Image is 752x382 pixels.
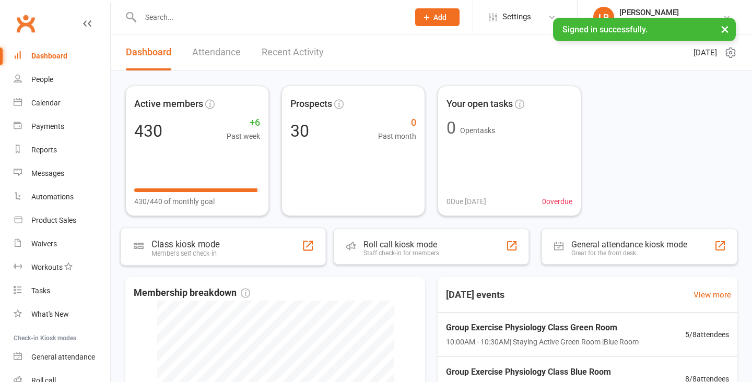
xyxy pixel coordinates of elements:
[31,75,53,83] div: People
[31,240,57,248] div: Waivers
[14,68,110,91] a: People
[378,115,416,130] span: 0
[378,130,416,142] span: Past month
[126,34,171,70] a: Dashboard
[14,115,110,138] a: Payments
[227,115,260,130] span: +6
[14,232,110,256] a: Waivers
[14,44,110,68] a: Dashboard
[415,8,460,26] button: Add
[446,321,639,335] span: Group Exercise Physiology Class Green Room
[446,196,486,207] span: 0 Due [DATE]
[14,303,110,326] a: What's New
[433,13,446,21] span: Add
[685,329,729,340] span: 5 / 8 attendees
[14,256,110,279] a: Workouts
[192,34,241,70] a: Attendance
[134,97,203,112] span: Active members
[137,10,402,25] input: Search...
[31,353,95,361] div: General attendance
[31,193,74,201] div: Automations
[262,34,324,70] a: Recent Activity
[363,240,439,249] div: Roll call kiosk mode
[14,209,110,232] a: Product Sales
[14,91,110,115] a: Calendar
[14,345,110,369] a: General attendance kiosk mode
[134,196,215,207] span: 430/440 of monthly goal
[227,130,260,142] span: Past week
[619,17,723,27] div: Staying Active [PERSON_NAME]
[134,285,250,301] span: Membership breakdown
[593,7,614,28] div: LP
[619,8,723,17] div: [PERSON_NAME]
[31,146,57,154] div: Reports
[290,97,332,112] span: Prospects
[31,216,76,224] div: Product Sales
[14,185,110,209] a: Automations
[694,289,731,301] a: View more
[31,286,50,295] div: Tasks
[363,249,439,257] div: Staff check-in for members
[694,46,717,59] span: [DATE]
[151,249,219,257] div: Members self check-in
[460,126,495,135] span: Open tasks
[438,285,513,304] h3: [DATE] events
[290,123,309,139] div: 30
[446,120,456,136] div: 0
[14,279,110,303] a: Tasks
[446,365,611,379] span: Group Exercise Physiology Class Blue Room
[542,196,572,207] span: 0 overdue
[13,10,39,37] a: Clubworx
[31,122,64,130] div: Payments
[446,336,639,348] span: 10:00AM - 10:30AM | Staying Active Green Room | Blue Room
[31,99,61,107] div: Calendar
[571,249,687,257] div: Great for the front desk
[571,240,687,249] div: General attendance kiosk mode
[134,123,162,139] div: 430
[31,52,67,60] div: Dashboard
[502,5,531,29] span: Settings
[31,263,63,271] div: Workouts
[562,25,648,34] span: Signed in successfully.
[31,169,64,177] div: Messages
[151,239,219,249] div: Class kiosk mode
[446,97,513,112] span: Your open tasks
[715,18,734,40] button: ×
[14,162,110,185] a: Messages
[31,310,69,318] div: What's New
[14,138,110,162] a: Reports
